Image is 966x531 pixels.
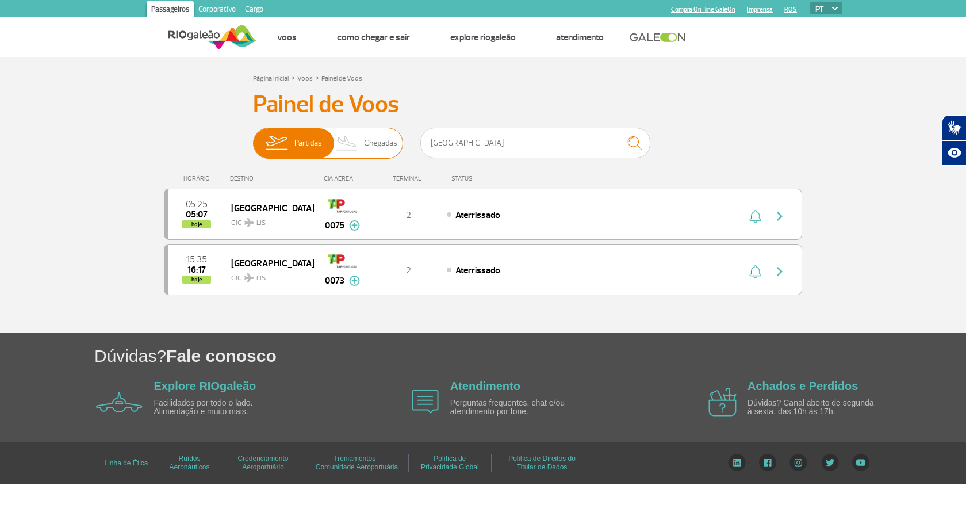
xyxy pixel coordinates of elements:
span: 2 [406,209,411,221]
div: DESTINO [230,175,314,182]
span: Chegadas [364,128,397,158]
input: Voo, cidade ou cia aérea [420,128,650,158]
a: Linha de Ética [104,455,148,471]
span: GIG [231,267,305,284]
button: Abrir tradutor de língua de sinais. [942,115,966,140]
a: Política de Direitos do Titular de Dados [508,450,576,475]
div: CIA AÉREA [313,175,371,182]
a: Imprensa [747,6,773,13]
h3: Painel de Voos [253,90,713,119]
img: destiny_airplane.svg [244,273,254,282]
a: Explore RIOgaleão [450,32,516,43]
img: destiny_airplane.svg [244,218,254,227]
div: TERMINAL [371,175,446,182]
span: Partidas [294,128,322,158]
img: Facebook [759,454,776,471]
span: LIS [256,273,266,284]
a: Voos [297,74,313,83]
a: Atendimento [556,32,604,43]
p: Facilidades por todo o lado. Alimentação e muito mais. [154,399,286,417]
a: Atendimento [450,380,520,392]
img: sino-painel-voo.svg [749,209,761,223]
span: [GEOGRAPHIC_DATA] [231,255,305,270]
p: Dúvidas? Canal aberto de segunda à sexta, das 10h às 17h. [747,399,880,417]
a: RQS [784,6,797,13]
div: STATUS [446,175,539,182]
a: Passageiros [147,1,194,20]
span: 2025-09-30 05:25:00 [186,200,208,208]
span: 2025-09-30 05:07:39 [186,211,208,219]
span: Aterrissado [455,209,500,221]
button: Abrir recursos assistivos. [942,140,966,166]
a: Ruídos Aeronáuticos [169,450,209,475]
a: Explore RIOgaleão [154,380,256,392]
span: hoje [182,220,211,228]
a: Cargo [240,1,268,20]
img: airplane icon [96,392,143,412]
span: LIS [256,218,266,228]
span: 0073 [325,274,344,288]
span: [GEOGRAPHIC_DATA] [231,200,305,215]
img: slider-desembarque [330,128,364,158]
a: Compra On-line GaleOn [671,6,735,13]
img: slider-embarque [258,128,294,158]
img: Instagram [789,454,807,471]
span: Fale conosco [166,346,277,365]
span: 2025-09-30 15:35:00 [186,255,207,263]
img: seta-direita-painel-voo.svg [773,265,787,278]
img: mais-info-painel-voo.svg [349,276,360,286]
a: Página Inicial [253,74,289,83]
a: > [315,71,319,84]
img: airplane icon [412,390,439,414]
span: 0075 [325,219,344,232]
a: Voos [277,32,297,43]
img: mais-info-painel-voo.svg [349,220,360,231]
a: Credenciamento Aeroportuário [237,450,288,475]
a: Como chegar e sair [337,32,410,43]
a: Treinamentos - Comunidade Aeroportuária [316,450,398,475]
div: HORÁRIO [167,175,230,182]
a: > [291,71,295,84]
span: Aterrissado [455,265,500,276]
a: Achados e Perdidos [747,380,858,392]
span: hoje [182,276,211,284]
span: GIG [231,212,305,228]
span: 2 [406,265,411,276]
img: sino-painel-voo.svg [749,265,761,278]
a: Corporativo [194,1,240,20]
a: Painel de Voos [321,74,362,83]
h1: Dúvidas? [94,344,966,368]
a: Política de Privacidade Global [421,450,479,475]
img: airplane icon [708,388,737,417]
p: Perguntas frequentes, chat e/ou atendimento por fone. [450,399,582,417]
img: seta-direita-painel-voo.svg [773,209,787,223]
div: Plugin de acessibilidade da Hand Talk. [942,115,966,166]
img: LinkedIn [728,454,746,471]
span: 2025-09-30 16:17:24 [187,266,206,274]
img: YouTube [852,454,869,471]
img: Twitter [821,454,839,471]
